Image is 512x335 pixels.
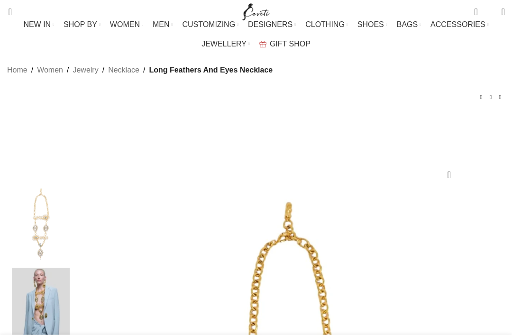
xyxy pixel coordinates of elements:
[397,20,418,29] span: BAGS
[108,64,139,76] a: Necklace
[248,15,296,34] a: DESIGNERS
[2,15,510,54] div: Main navigation
[201,39,247,48] span: JEWELLERY
[110,15,143,34] a: WOMEN
[248,20,293,29] span: DESIGNERS
[487,9,494,17] span: 0
[64,20,97,29] span: SHOP BY
[7,64,27,76] a: Home
[259,41,266,47] img: GiftBag
[305,15,348,34] a: CLOTHING
[270,39,311,48] span: GIFT SHOP
[240,7,272,15] a: Site logo
[12,185,70,263] img: Long Feathers And Eyes Necklace
[7,64,273,76] nav: Breadcrumb
[149,64,273,76] span: Long Feathers And Eyes Necklace
[153,20,170,29] span: MEN
[110,20,140,29] span: WOMEN
[37,64,63,76] a: Women
[182,20,235,29] span: CUSTOMIZING
[495,92,505,102] a: Next product
[201,35,250,54] a: JEWELLERY
[485,2,494,21] div: My Wishlist
[397,15,421,34] a: BAGS
[23,15,54,34] a: NEW IN
[305,20,345,29] span: CLOTHING
[430,20,485,29] span: ACCESSORIES
[182,15,238,34] a: CUSTOMIZING
[259,35,311,54] a: GIFT SHOP
[64,15,101,34] a: SHOP BY
[73,64,98,76] a: Jewelry
[357,20,384,29] span: SHOES
[2,2,12,21] a: Search
[23,20,51,29] span: NEW IN
[476,92,486,102] a: Previous product
[153,15,173,34] a: MEN
[357,15,387,34] a: SHOES
[430,15,489,34] a: ACCESSORIES
[469,2,482,21] a: 0
[475,5,482,12] span: 0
